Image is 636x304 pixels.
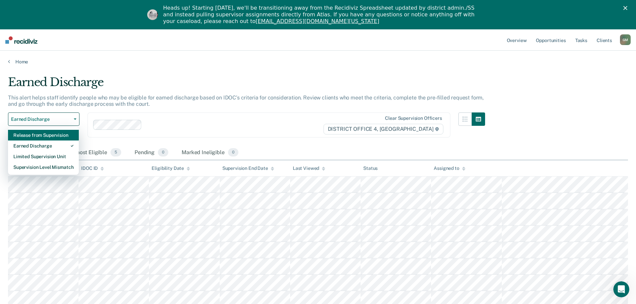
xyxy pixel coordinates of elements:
div: Clear supervision officers [385,115,442,121]
a: Tasks [574,29,589,51]
a: Home [8,59,628,65]
div: Eligibility Date [152,166,190,171]
div: Earned Discharge [8,75,485,94]
button: GM [620,34,631,45]
span: 5 [111,148,121,157]
button: Earned Discharge [8,112,79,126]
div: Supervision Level Mismatch [13,162,73,173]
div: Limited Supervision Unit [13,151,73,162]
span: Earned Discharge [11,116,71,122]
a: Opportunities [535,29,567,51]
iframe: Intercom live chat [613,281,629,297]
div: Marked Ineligible0 [180,145,240,160]
div: Pending0 [133,145,170,160]
div: Status [363,166,378,171]
div: Supervision End Date [222,166,274,171]
div: Assigned to [434,166,465,171]
div: Earned Discharge [13,140,73,151]
div: Almost Eligible5 [68,145,123,160]
div: Close [623,6,630,10]
span: DISTRICT OFFICE 4, [GEOGRAPHIC_DATA] [324,124,443,134]
img: Profile image for Kim [147,9,158,20]
div: Release from Supervision [13,130,73,140]
a: Clients [595,29,613,51]
div: Last Viewed [293,166,325,171]
div: Heads up! Starting [DATE], we'll be transitioning away from the Recidiviz Spreadsheet updated by ... [163,5,478,25]
p: This alert helps staff identify people who may be eligible for earned discharge based on IDOC’s c... [8,94,484,107]
img: Recidiviz [5,36,37,44]
span: 0 [228,148,238,157]
div: G M [620,34,631,45]
div: IDOC ID [81,166,104,171]
a: Overview [505,29,528,51]
span: 0 [158,148,168,157]
a: [EMAIL_ADDRESS][DOMAIN_NAME][US_STATE] [255,18,379,24]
